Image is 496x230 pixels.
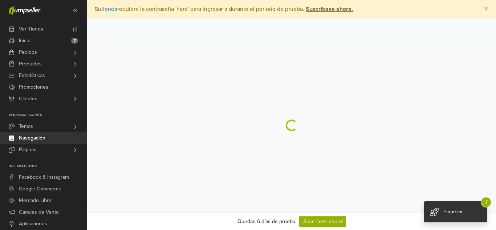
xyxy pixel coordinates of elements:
span: Mercado Libre [19,195,52,206]
span: Temas [19,121,33,132]
div: Empezar 7 [424,201,487,222]
span: Facebook & Instagram [19,172,69,183]
span: 7 [71,38,78,44]
span: Empezar [443,209,463,215]
a: Suscríbase ahora. [304,5,353,13]
a: ¡Suscríbete ahora! [299,216,346,227]
span: Ver Tienda [19,23,43,35]
span: Aplicaciones [19,218,47,230]
span: Promociones [19,81,48,93]
span: Inicio [19,35,31,47]
span: Google Commerce [19,183,61,195]
p: Integraciones [9,164,87,169]
span: 7 [481,197,491,207]
a: tienda [101,5,117,13]
span: Páginas [19,144,36,156]
span: Pedidos [19,47,37,58]
div: Quedan 6 días de prueba. [237,218,296,225]
span: Navegación [19,132,45,144]
span: Productos [19,58,42,70]
p: Personalización [9,113,87,118]
strong: Suscríbase ahora. [306,5,353,13]
span: Canales de Venta [19,206,58,218]
button: Close [477,0,496,18]
span: × [484,4,488,14]
span: Estadísticas [19,70,45,81]
span: Clientes [19,93,37,105]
